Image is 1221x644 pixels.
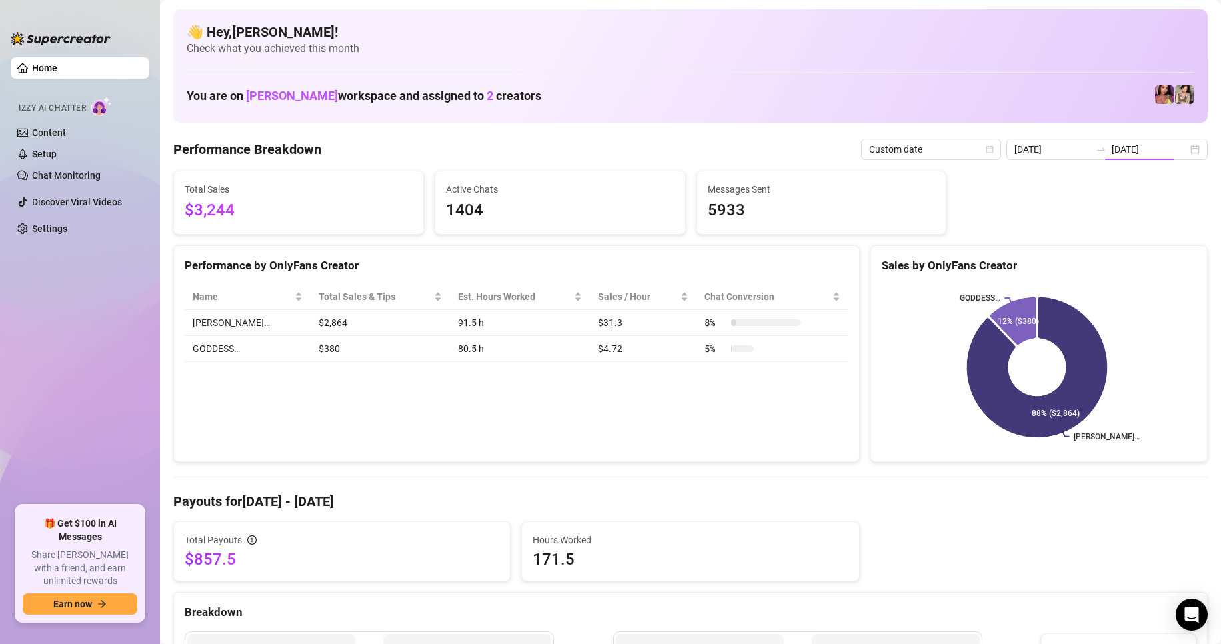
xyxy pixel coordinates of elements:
[193,289,292,304] span: Name
[1014,142,1090,157] input: Start date
[311,310,450,336] td: $2,864
[185,603,1196,621] div: Breakdown
[247,535,257,545] span: info-circle
[185,198,413,223] span: $3,244
[1112,142,1188,157] input: End date
[446,182,674,197] span: Active Chats
[185,182,413,197] span: Total Sales
[187,23,1194,41] h4: 👋 Hey, [PERSON_NAME] !
[185,336,311,362] td: GODDESS…
[32,170,101,181] a: Chat Monitoring
[533,533,848,547] span: Hours Worked
[696,284,848,310] th: Chat Conversion
[23,549,137,588] span: Share [PERSON_NAME] with a friend, and earn unlimited rewards
[598,289,678,304] span: Sales / Hour
[185,549,499,570] span: $857.5
[187,89,541,103] h1: You are on workspace and assigned to creators
[319,289,431,304] span: Total Sales & Tips
[32,63,57,73] a: Home
[311,284,450,310] th: Total Sales & Tips
[704,341,726,356] span: 5 %
[882,257,1196,275] div: Sales by OnlyFans Creator
[1176,599,1208,631] div: Open Intercom Messenger
[590,310,696,336] td: $31.3
[960,293,1000,303] text: GODDESS…
[590,284,696,310] th: Sales / Hour
[187,41,1194,56] span: Check what you achieved this month
[246,89,338,103] span: [PERSON_NAME]
[32,149,57,159] a: Setup
[185,257,848,275] div: Performance by OnlyFans Creator
[704,289,830,304] span: Chat Conversion
[869,139,993,159] span: Custom date
[32,127,66,138] a: Content
[1096,144,1106,155] span: swap-right
[97,599,107,609] span: arrow-right
[19,102,86,115] span: Izzy AI Chatter
[708,182,936,197] span: Messages Sent
[1155,85,1174,104] img: GODDESS
[185,284,311,310] th: Name
[446,198,674,223] span: 1404
[1175,85,1194,104] img: Jenna
[311,336,450,362] td: $380
[11,32,111,45] img: logo-BBDzfeDw.svg
[708,198,936,223] span: 5933
[450,336,590,362] td: 80.5 h
[23,517,137,543] span: 🎁 Get $100 in AI Messages
[590,336,696,362] td: $4.72
[458,289,571,304] div: Est. Hours Worked
[32,223,67,234] a: Settings
[986,145,994,153] span: calendar
[533,549,848,570] span: 171.5
[91,97,112,116] img: AI Chatter
[185,533,242,547] span: Total Payouts
[23,593,137,615] button: Earn nowarrow-right
[1074,432,1140,441] text: [PERSON_NAME]…
[32,197,122,207] a: Discover Viral Videos
[173,140,321,159] h4: Performance Breakdown
[704,315,726,330] span: 8 %
[185,310,311,336] td: [PERSON_NAME]…
[487,89,493,103] span: 2
[53,599,92,609] span: Earn now
[173,492,1208,511] h4: Payouts for [DATE] - [DATE]
[1096,144,1106,155] span: to
[450,310,590,336] td: 91.5 h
